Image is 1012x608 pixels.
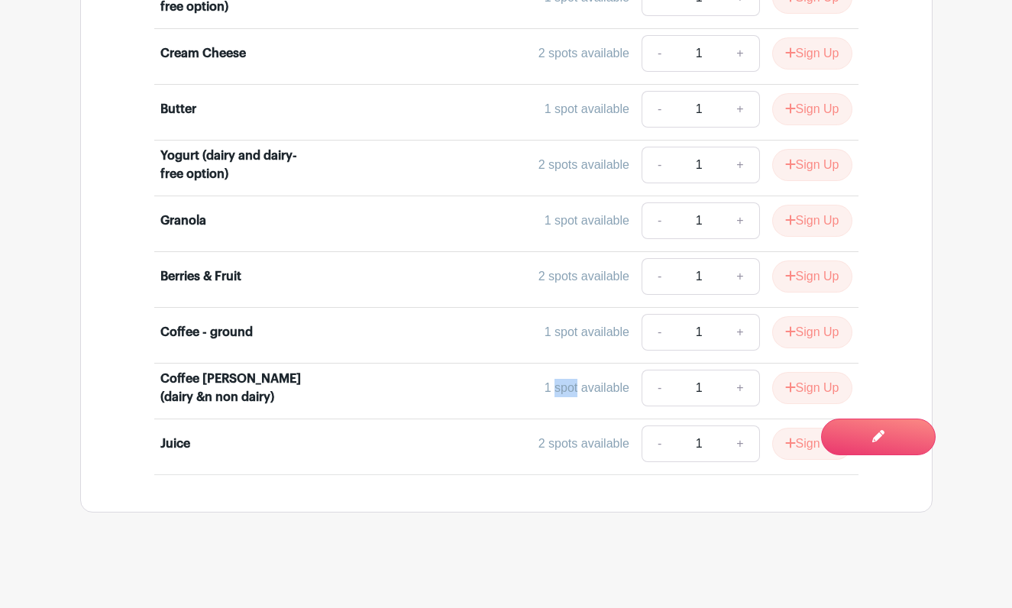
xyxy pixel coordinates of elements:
a: + [721,425,759,462]
div: 2 spots available [538,156,629,174]
div: Juice [160,435,190,453]
div: Cream Cheese [160,44,246,63]
a: - [642,314,677,351]
div: 2 spots available [538,435,629,453]
a: + [721,147,759,183]
button: Sign Up [772,372,852,404]
a: + [721,258,759,295]
a: + [721,314,759,351]
div: 1 spot available [545,379,629,397]
a: - [642,425,677,462]
a: - [642,370,677,406]
button: Sign Up [772,93,852,125]
button: Sign Up [772,205,852,237]
div: 1 spot available [545,323,629,341]
button: Sign Up [772,428,852,460]
button: Sign Up [772,37,852,70]
div: 2 spots available [538,267,629,286]
button: Sign Up [772,260,852,293]
a: - [642,258,677,295]
div: Berries & Fruit [160,267,241,286]
button: Sign Up [772,149,852,181]
a: - [642,91,677,128]
div: 1 spot available [545,100,629,118]
div: 2 spots available [538,44,629,63]
a: - [642,35,677,72]
button: Sign Up [772,316,852,348]
div: Yogurt (dairy and dairy-free option) [160,147,315,183]
a: + [721,202,759,239]
a: + [721,370,759,406]
a: - [642,147,677,183]
div: Butter [160,100,196,118]
a: + [721,35,759,72]
div: Granola [160,212,206,230]
div: Coffee [PERSON_NAME] (dairy &n non dairy) [160,370,315,406]
a: + [721,91,759,128]
div: Coffee - ground [160,323,253,341]
a: - [642,202,677,239]
div: 1 spot available [545,212,629,230]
